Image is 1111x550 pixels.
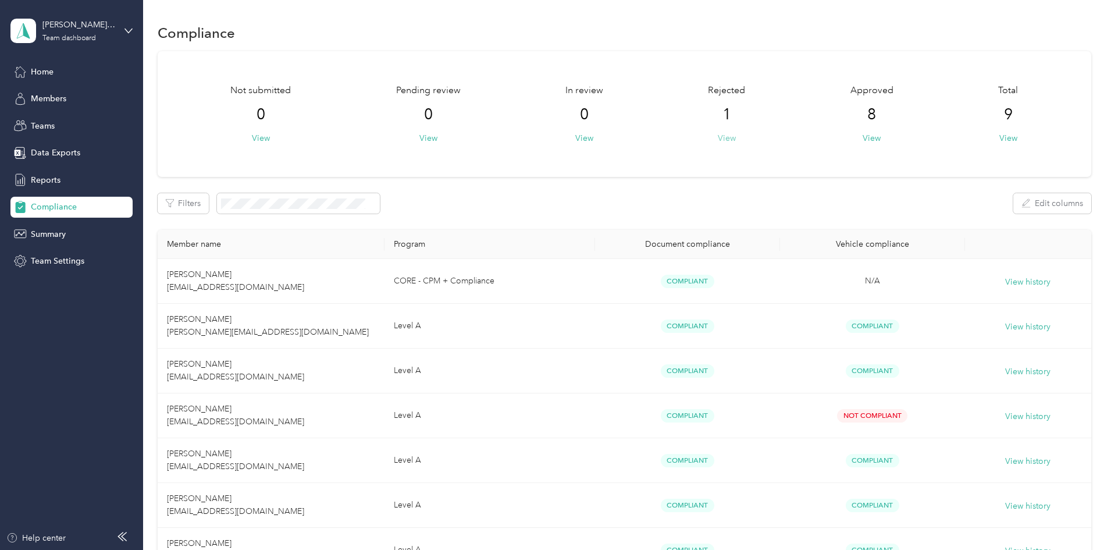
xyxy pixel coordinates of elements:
td: Level A [384,304,594,349]
button: View [419,132,437,144]
td: Level A [384,438,594,483]
button: View history [1005,321,1051,333]
button: View [575,132,593,144]
button: View [718,132,736,144]
span: Not submitted [230,84,291,98]
span: Approved [850,84,893,98]
span: Compliant [661,364,714,378]
span: Members [31,93,66,105]
button: View history [1005,366,1051,378]
span: 9 [1004,105,1013,124]
span: 0 [580,105,589,124]
span: Data Exports [31,147,80,159]
span: 8 [867,105,876,124]
td: Level A [384,349,594,393]
span: Compliant [846,364,899,378]
span: Pending review [396,84,461,98]
button: Help center [6,532,66,544]
span: Compliant [661,320,714,333]
span: Total [998,84,1018,98]
span: Compliant [846,454,899,467]
button: View history [1005,276,1051,289]
span: 1 [722,105,731,124]
button: View [999,132,1017,144]
button: Edit columns [1013,193,1091,214]
td: CORE - CPM + Compliance [384,259,594,304]
span: Not Compliant [837,409,907,423]
th: Program [384,230,594,259]
span: Compliance [31,201,77,213]
span: [PERSON_NAME] [PERSON_NAME][EMAIL_ADDRESS][DOMAIN_NAME] [167,314,369,337]
span: Compliant [846,499,899,512]
span: Home [31,66,54,78]
span: In review [565,84,603,98]
td: Level A [384,393,594,438]
div: Document compliance [604,239,771,249]
span: N/A [865,276,880,286]
button: View history [1005,455,1051,468]
h1: Compliance [158,27,235,39]
span: Compliant [661,454,714,467]
span: 0 [257,105,265,124]
span: [PERSON_NAME] [EMAIL_ADDRESS][DOMAIN_NAME] [167,359,304,382]
th: Member name [158,230,384,259]
button: View history [1005,410,1051,423]
span: Reports [31,174,60,186]
span: Team Settings [31,255,84,267]
span: [PERSON_NAME] [EMAIL_ADDRESS][DOMAIN_NAME] [167,269,304,292]
span: [PERSON_NAME] [EMAIL_ADDRESS][DOMAIN_NAME] [167,494,304,516]
iframe: Everlance-gr Chat Button Frame [1046,485,1111,550]
span: Summary [31,228,66,240]
span: Compliant [846,320,899,333]
button: View [252,132,270,144]
span: Compliant [661,409,714,423]
button: View history [1005,500,1051,513]
div: [PERSON_NAME] Team [42,19,115,31]
div: Team dashboard [42,35,96,42]
span: Teams [31,120,55,132]
span: 0 [424,105,433,124]
span: [PERSON_NAME] [EMAIL_ADDRESS][DOMAIN_NAME] [167,404,304,427]
button: Filters [158,193,209,214]
span: Compliant [661,275,714,288]
div: Vehicle compliance [789,239,956,249]
span: Compliant [661,499,714,512]
span: [PERSON_NAME] [EMAIL_ADDRESS][DOMAIN_NAME] [167,449,304,471]
button: View [863,132,881,144]
span: Rejected [708,84,745,98]
td: Level A [384,483,594,528]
